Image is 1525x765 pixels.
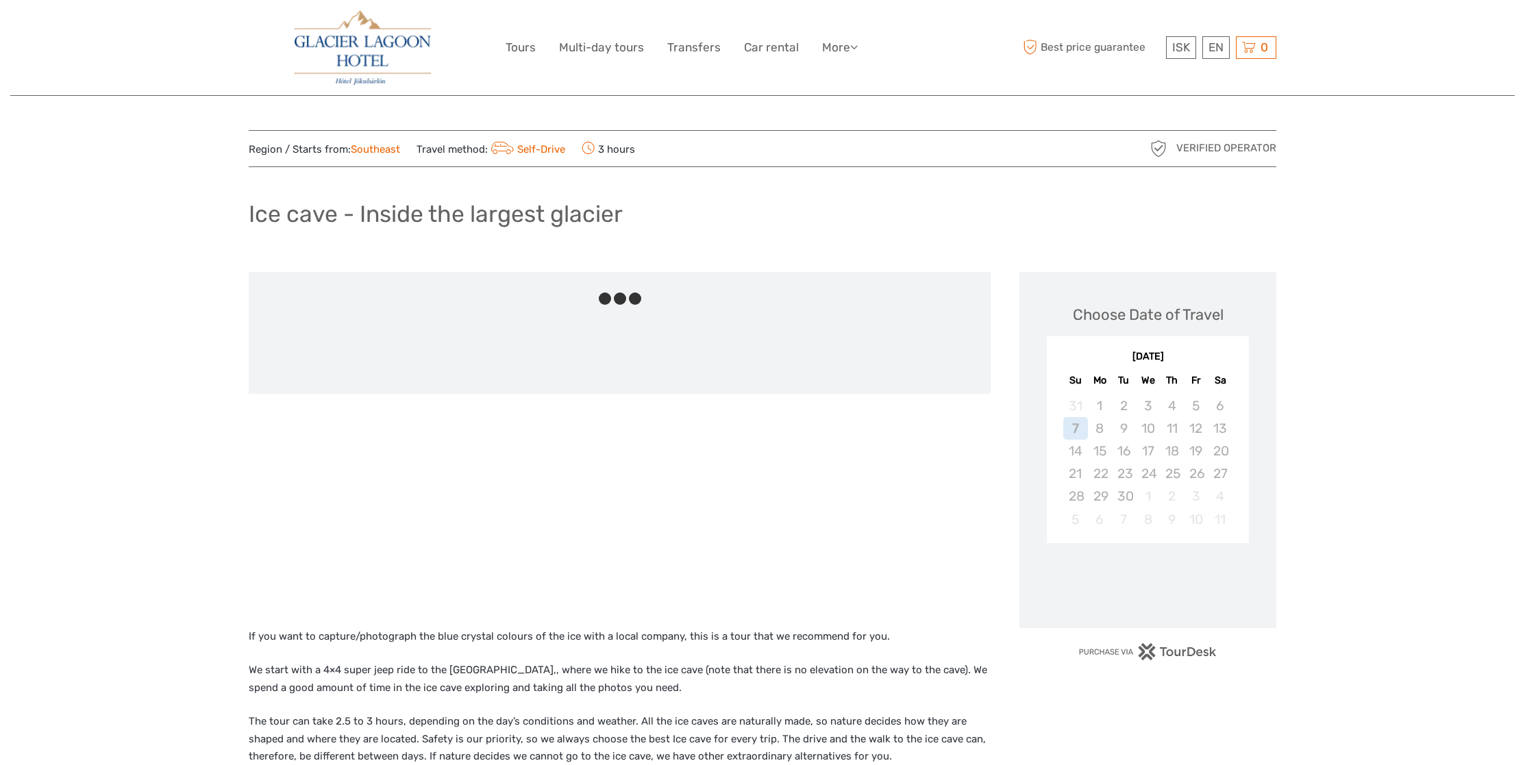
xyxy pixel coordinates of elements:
[1051,394,1244,531] div: month 2025-09
[1078,643,1217,660] img: PurchaseViaTourDesk.png
[1160,440,1184,462] div: Not available Thursday, September 18th, 2025
[1208,440,1232,462] div: Not available Saturday, September 20th, 2025
[1136,508,1160,531] div: Not available Wednesday, October 8th, 2025
[1063,508,1087,531] div: Not available Sunday, October 5th, 2025
[1136,394,1160,417] div: Not available Wednesday, September 3rd, 2025
[1136,462,1160,485] div: Not available Wednesday, September 24th, 2025
[295,10,430,85] img: 2790-86ba44ba-e5e5-4a53-8ab7-28051417b7bc_logo_big.jpg
[1019,36,1163,59] span: Best price guarantee
[1160,462,1184,485] div: Not available Thursday, September 25th, 2025
[1136,371,1160,390] div: We
[1160,508,1184,531] div: Not available Thursday, October 9th, 2025
[1063,440,1087,462] div: Not available Sunday, September 14th, 2025
[1143,579,1152,588] div: Loading...
[582,139,635,158] span: 3 hours
[1063,394,1087,417] div: Not available Sunday, August 31st, 2025
[1073,304,1224,325] div: Choose Date of Travel
[1136,440,1160,462] div: Not available Wednesday, September 17th, 2025
[1088,508,1112,531] div: Not available Monday, October 6th, 2025
[1160,417,1184,440] div: Not available Thursday, September 11th, 2025
[1208,485,1232,507] div: Not available Saturday, October 4th, 2025
[1208,394,1232,417] div: Not available Saturday, September 6th, 2025
[1259,40,1270,54] span: 0
[1184,417,1208,440] div: Not available Friday, September 12th, 2025
[249,200,623,228] h1: Ice cave - Inside the largest glacier
[1160,371,1184,390] div: Th
[1184,371,1208,390] div: Fr
[1202,36,1230,59] div: EN
[1088,417,1112,440] div: Not available Monday, September 8th, 2025
[1063,417,1087,440] div: Not available Sunday, September 7th, 2025
[1088,440,1112,462] div: Not available Monday, September 15th, 2025
[1172,40,1190,54] span: ISK
[744,38,799,58] a: Car rental
[559,38,644,58] a: Multi-day tours
[1184,394,1208,417] div: Not available Friday, September 5th, 2025
[1208,371,1232,390] div: Sa
[1047,350,1249,364] div: [DATE]
[1208,462,1232,485] div: Not available Saturday, September 27th, 2025
[1112,440,1136,462] div: Not available Tuesday, September 16th, 2025
[1136,485,1160,507] div: Not available Wednesday, October 1st, 2025
[667,38,721,58] a: Transfers
[1160,394,1184,417] div: Not available Thursday, September 4th, 2025
[1088,485,1112,507] div: Not available Monday, September 29th, 2025
[1148,138,1169,160] img: verified_operator_grey_128.png
[1112,417,1136,440] div: Not available Tuesday, September 9th, 2025
[1184,440,1208,462] div: Not available Friday, September 19th, 2025
[1112,371,1136,390] div: Tu
[249,142,400,157] span: Region / Starts from:
[1088,371,1112,390] div: Mo
[1063,462,1087,485] div: Not available Sunday, September 21st, 2025
[1160,485,1184,507] div: Not available Thursday, October 2nd, 2025
[1112,462,1136,485] div: Not available Tuesday, September 23rd, 2025
[1088,394,1112,417] div: Not available Monday, September 1st, 2025
[351,143,400,155] a: Southeast
[1208,417,1232,440] div: Not available Saturday, September 13th, 2025
[822,38,858,58] a: More
[249,628,991,646] p: If you want to capture/photograph the blue crystal colours of the ice with a local company, this ...
[1088,462,1112,485] div: Not available Monday, September 22nd, 2025
[488,143,565,155] a: Self-Drive
[249,662,991,697] p: We start with a 4×4 super jeep ride to the [GEOGRAPHIC_DATA],, where we hike to the ice cave (not...
[1112,394,1136,417] div: Not available Tuesday, September 2nd, 2025
[1184,508,1208,531] div: Not available Friday, October 10th, 2025
[1208,508,1232,531] div: Not available Saturday, October 11th, 2025
[1136,417,1160,440] div: Not available Wednesday, September 10th, 2025
[1063,485,1087,507] div: Not available Sunday, September 28th, 2025
[1184,462,1208,485] div: Not available Friday, September 26th, 2025
[1112,508,1136,531] div: Not available Tuesday, October 7th, 2025
[417,139,565,158] span: Travel method:
[1063,371,1087,390] div: Su
[506,38,536,58] a: Tours
[1176,141,1276,155] span: Verified Operator
[1184,485,1208,507] div: Not available Friday, October 3rd, 2025
[1112,485,1136,507] div: Not available Tuesday, September 30th, 2025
